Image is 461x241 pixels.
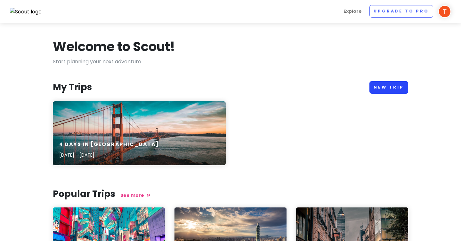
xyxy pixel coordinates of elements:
[59,152,159,159] p: [DATE] - [DATE]
[53,101,226,165] a: 4 Days in [GEOGRAPHIC_DATA][DATE] - [DATE]
[120,192,150,198] a: See more
[369,5,433,18] a: Upgrade to Pro
[10,8,42,16] img: Scout logo
[369,81,408,94] a: New Trip
[53,58,408,66] p: Start planning your next adventure
[53,82,92,93] h3: My Trips
[53,188,408,200] h3: Popular Trips
[438,5,451,18] img: User profile
[53,38,175,55] h1: Welcome to Scout!
[59,141,159,148] h6: 4 Days in [GEOGRAPHIC_DATA]
[341,5,364,18] a: Explore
